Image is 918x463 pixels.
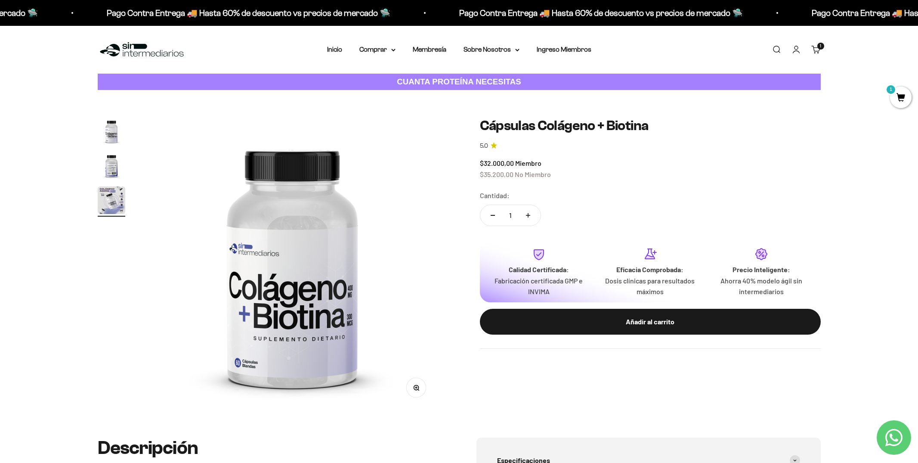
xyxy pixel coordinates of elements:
span: $32.000,00 [480,159,514,167]
mark: 1 [886,84,896,95]
img: Cápsulas Colágeno + Biotina [146,118,439,410]
summary: Sobre Nosotros [464,44,519,55]
button: Aumentar cantidad [516,205,541,226]
span: 1 [820,44,821,48]
p: Dosis clínicas para resultados máximos [601,275,699,297]
button: Añadir al carrito [480,309,821,335]
strong: Calidad Certificada: [509,265,569,273]
label: Cantidad: [480,190,510,201]
strong: Precio Inteligente: [733,265,790,273]
a: CUANTA PROTEÍNA NECESITAS [98,74,821,90]
a: Ingreso Miembros [537,46,591,53]
img: Cápsulas Colágeno + Biotina [98,152,125,180]
a: 1 [890,93,912,103]
p: Ahorra 40% modelo ágil sin intermediarios [713,275,810,297]
a: Inicio [327,46,342,53]
div: Añadir al carrito [497,316,804,327]
h1: Cápsulas Colágeno + Biotina [480,118,821,134]
span: 5.0 [480,141,488,151]
strong: Eficacia Comprobada: [616,265,683,273]
p: Pago Contra Entrega 🚚 Hasta 60% de descuento vs precios de mercado 🛸 [103,6,387,20]
summary: Comprar [359,44,396,55]
p: Fabricación certificada GMP e INVIMA [490,275,588,297]
button: Reducir cantidad [480,205,505,226]
img: Cápsulas Colágeno + Biotina [98,118,125,145]
a: Membresía [413,46,446,53]
strong: CUANTA PROTEÍNA NECESITAS [397,77,521,86]
a: 5.05.0 de 5.0 estrellas [480,141,821,151]
span: $35.200,00 [480,170,513,178]
span: No Miembro [515,170,551,178]
button: Ir al artículo 1 [98,118,125,148]
button: Ir al artículo 2 [98,152,125,182]
h2: Descripción [98,438,442,458]
span: Miembro [515,159,541,167]
p: Pago Contra Entrega 🚚 Hasta 60% de descuento vs precios de mercado 🛸 [456,6,739,20]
